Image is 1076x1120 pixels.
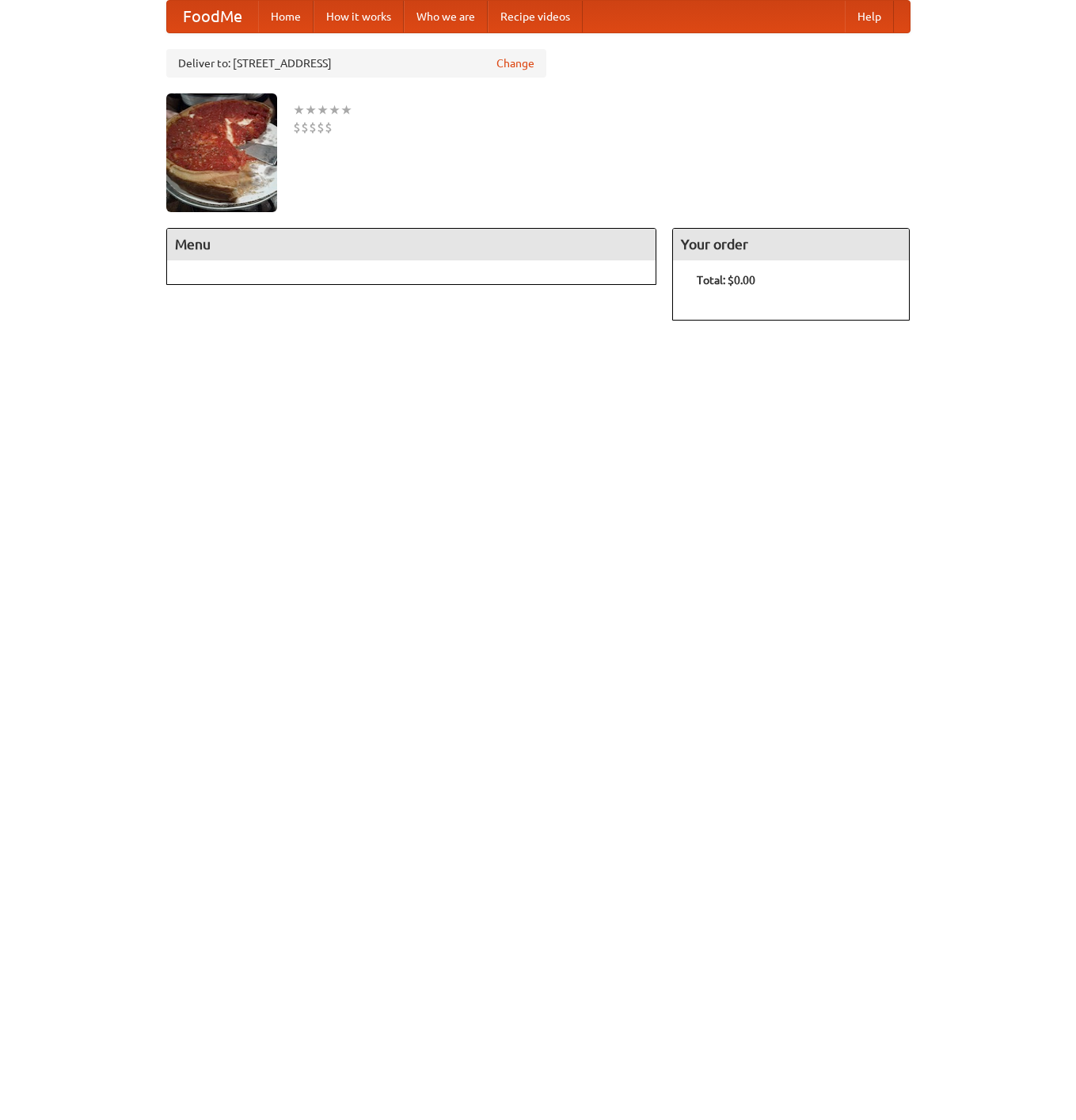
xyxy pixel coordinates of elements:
img: angular.jpg [166,93,277,212]
a: Who we are [404,1,488,32]
a: Recipe videos [488,1,583,32]
li: ★ [329,101,340,119]
li: $ [293,119,301,136]
li: ★ [317,101,329,119]
li: ★ [340,101,352,119]
li: ★ [305,101,317,119]
li: $ [301,119,309,136]
a: How it works [314,1,404,32]
div: Deliver to: [STREET_ADDRESS] [166,49,546,78]
a: FoodMe [167,1,258,32]
a: Help [845,1,894,32]
b: Total: $0.00 [697,274,755,287]
li: $ [309,119,317,136]
li: $ [317,119,325,136]
a: Home [258,1,314,32]
h4: Your order [673,229,909,260]
h4: Menu [167,229,656,260]
li: ★ [293,101,305,119]
a: Change [496,55,534,71]
li: $ [325,119,333,136]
